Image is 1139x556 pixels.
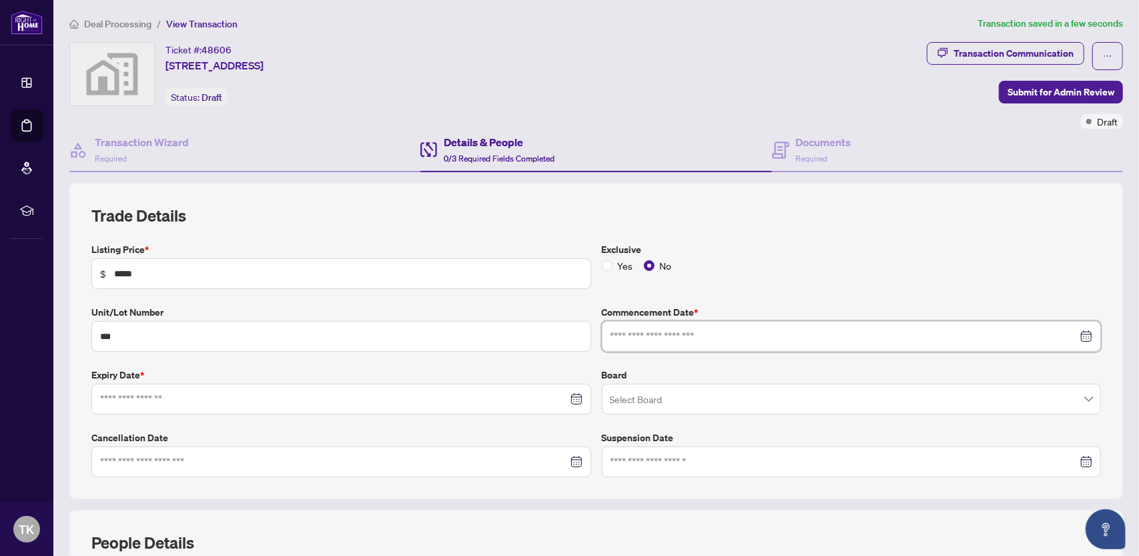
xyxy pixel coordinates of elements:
[602,431,1102,445] label: Suspension Date
[613,258,639,273] span: Yes
[91,305,591,320] label: Unit/Lot Number
[1086,509,1126,549] button: Open asap
[166,18,238,30] span: View Transaction
[157,16,161,31] li: /
[796,154,828,164] span: Required
[91,368,591,382] label: Expiry Date
[91,431,591,445] label: Cancellation Date
[796,134,851,150] h4: Documents
[954,43,1074,64] div: Transaction Communication
[70,43,154,105] img: svg%3e
[91,205,1101,226] h2: Trade Details
[202,44,232,56] span: 48606
[19,520,35,539] span: TK
[444,154,554,164] span: 0/3 Required Fields Completed
[165,57,264,73] span: [STREET_ADDRESS]
[655,258,677,273] span: No
[602,242,1102,257] label: Exclusive
[202,91,222,103] span: Draft
[1008,81,1114,103] span: Submit for Admin Review
[165,88,228,106] div: Status:
[11,10,43,35] img: logo
[95,134,189,150] h4: Transaction Wizard
[91,242,591,257] label: Listing Price
[1103,51,1112,61] span: ellipsis
[84,18,151,30] span: Deal Processing
[1097,114,1118,129] span: Draft
[602,305,1102,320] label: Commencement Date
[444,134,554,150] h4: Details & People
[978,16,1123,31] article: Transaction saved in a few seconds
[95,154,127,164] span: Required
[165,42,232,57] div: Ticket #:
[999,81,1123,103] button: Submit for Admin Review
[100,266,106,281] span: $
[602,368,1102,382] label: Board
[69,19,79,29] span: home
[91,532,194,553] h2: People Details
[927,42,1084,65] button: Transaction Communication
